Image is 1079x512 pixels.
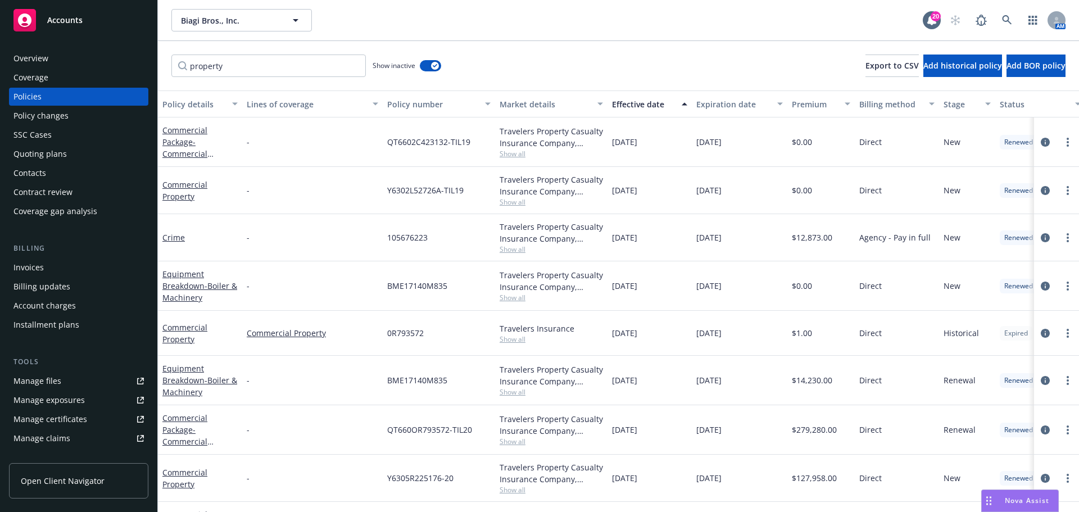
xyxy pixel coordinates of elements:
[944,136,960,148] span: New
[1061,231,1075,244] a: more
[162,467,207,490] a: Commercial Property
[162,98,225,110] div: Policy details
[9,410,148,428] a: Manage certificates
[792,184,812,196] span: $0.00
[500,244,603,254] span: Show all
[171,55,366,77] input: Filter by keyword...
[162,280,237,303] span: - Boiler & Machinery
[612,98,675,110] div: Effective date
[865,55,919,77] button: Export to CSV
[1039,327,1052,340] a: circleInformation
[500,334,603,344] span: Show all
[792,327,812,339] span: $1.00
[1061,423,1075,437] a: more
[500,293,603,302] span: Show all
[500,174,603,197] div: Travelers Property Casualty Insurance Company, Travelers Insurance
[859,327,882,339] span: Direct
[387,136,470,148] span: QT6602C423132-TIL19
[1005,496,1049,505] span: Nova Assist
[865,60,919,71] span: Export to CSV
[13,183,72,201] div: Contract review
[162,179,207,202] a: Commercial Property
[387,184,464,196] span: Y6302L52726A-TIL19
[612,424,637,436] span: [DATE]
[162,232,185,243] a: Crime
[787,90,855,117] button: Premium
[859,184,882,196] span: Direct
[696,136,722,148] span: [DATE]
[9,391,148,409] a: Manage exposures
[859,472,882,484] span: Direct
[500,269,603,293] div: Travelers Property Casualty Insurance Company, Travelers Insurance
[944,98,978,110] div: Stage
[944,184,960,196] span: New
[162,363,237,397] a: Equipment Breakdown
[1039,472,1052,485] a: circleInformation
[247,184,250,196] span: -
[9,164,148,182] a: Contacts
[9,278,148,296] a: Billing updates
[13,372,61,390] div: Manage files
[162,269,237,303] a: Equipment Breakdown
[9,49,148,67] a: Overview
[9,88,148,106] a: Policies
[792,98,838,110] div: Premium
[383,90,495,117] button: Policy number
[792,280,812,292] span: $0.00
[792,136,812,148] span: $0.00
[1004,137,1033,147] span: Renewed
[247,472,250,484] span: -
[612,232,637,243] span: [DATE]
[9,259,148,277] a: Invoices
[13,107,69,125] div: Policy changes
[1061,184,1075,197] a: more
[13,429,70,447] div: Manage claims
[162,125,227,183] a: Commercial Package
[1039,231,1052,244] a: circleInformation
[13,145,67,163] div: Quoting plans
[9,145,148,163] a: Quoting plans
[9,297,148,315] a: Account charges
[162,413,227,470] a: Commercial Package
[944,327,979,339] span: Historical
[162,424,227,470] span: - Commercial Package(IMC-MT-WLL)
[13,49,48,67] div: Overview
[1004,375,1033,386] span: Renewed
[500,485,603,495] span: Show all
[247,136,250,148] span: -
[500,98,591,110] div: Market details
[500,387,603,397] span: Show all
[1007,55,1066,77] button: Add BOR policy
[696,374,722,386] span: [DATE]
[696,280,722,292] span: [DATE]
[792,232,832,243] span: $12,873.00
[373,61,415,70] span: Show inactive
[859,232,931,243] span: Agency - Pay in full
[859,374,882,386] span: Direct
[944,232,960,243] span: New
[1061,472,1075,485] a: more
[500,437,603,446] span: Show all
[944,424,976,436] span: Renewal
[9,126,148,144] a: SSC Cases
[939,90,995,117] button: Stage
[387,374,447,386] span: BME17140M835
[1004,281,1033,291] span: Renewed
[247,424,250,436] span: -
[500,364,603,387] div: Travelers Property Casualty Insurance Company, Travelers Insurance
[500,461,603,485] div: Travelers Property Casualty Insurance Company, Travelers Insurance
[247,280,250,292] span: -
[13,278,70,296] div: Billing updates
[9,107,148,125] a: Policy changes
[696,232,722,243] span: [DATE]
[387,424,472,436] span: QT660OR793572-TIL20
[13,391,85,409] div: Manage exposures
[13,410,87,428] div: Manage certificates
[13,297,76,315] div: Account charges
[696,184,722,196] span: [DATE]
[696,327,722,339] span: [DATE]
[1039,374,1052,387] a: circleInformation
[612,136,637,148] span: [DATE]
[792,424,837,436] span: $279,280.00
